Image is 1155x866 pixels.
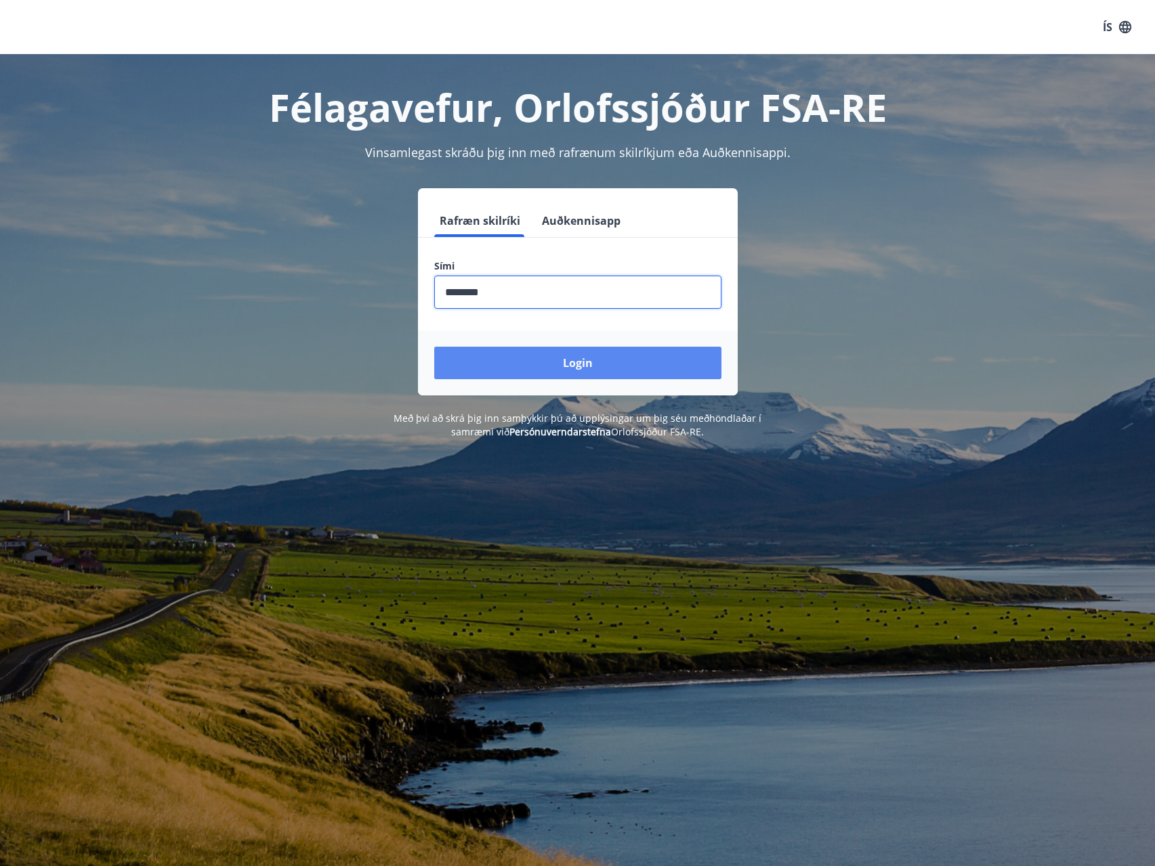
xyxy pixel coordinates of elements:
[537,204,626,237] button: Auðkennisapp
[434,259,721,273] label: Sími
[434,347,721,379] button: Login
[1095,15,1139,39] button: ÍS
[394,412,761,438] span: Með því að skrá þig inn samþykkir þú að upplýsingar um þig séu meðhöndlaðar í samræmi við Orlofss...
[365,144,791,160] span: Vinsamlegast skráðu þig inn með rafrænum skilríkjum eða Auðkennisappi.
[434,204,526,237] button: Rafræn skilríki
[509,425,611,438] a: Persónuverndarstefna
[106,81,1049,133] h1: Félagavefur, Orlofssjóður FSA-RE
